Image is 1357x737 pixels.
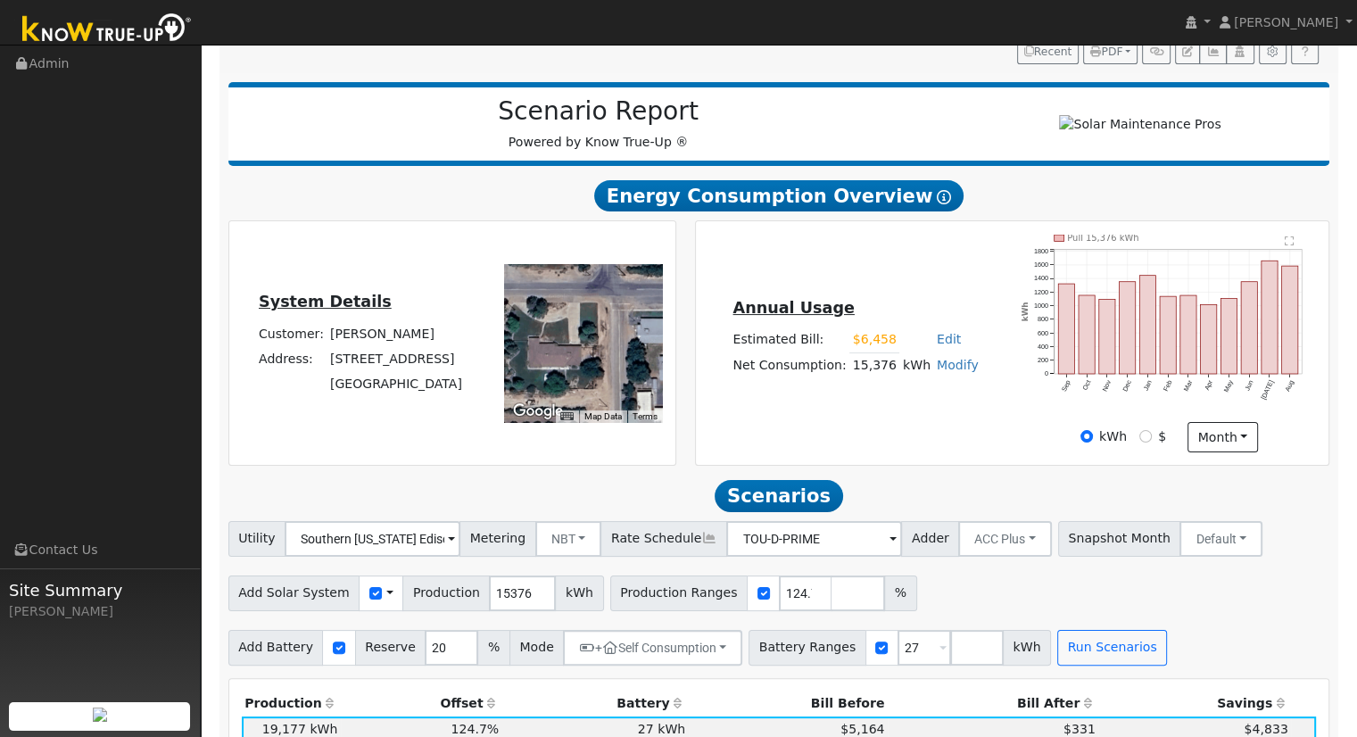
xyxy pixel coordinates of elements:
td: Customer: [255,321,327,346]
u: Annual Usage [732,299,854,317]
span: Production Ranges [610,576,748,611]
text: 1200 [1034,287,1048,295]
button: Run Scenarios [1057,630,1167,666]
th: Production [242,691,341,716]
button: Generate Report Link [1142,40,1170,65]
img: Know True-Up [13,10,201,50]
span: 124.7% [451,722,499,736]
text: Jan [1142,379,1154,393]
input: Select a Rate Schedule [726,521,902,557]
th: Bill After [888,691,1098,716]
span: $4,833 [1244,722,1287,736]
a: Edit [937,332,961,346]
text: kWh [1022,302,1030,321]
img: Solar Maintenance Pros [1059,115,1220,134]
input: $ [1139,430,1152,443]
td: [GEOGRAPHIC_DATA] [327,371,465,396]
th: Bill Before [689,691,888,716]
span: Site Summary [9,578,191,602]
button: Map Data [584,410,622,423]
button: Keyboard shortcuts [560,410,573,423]
h2: Scenario Report [246,96,950,127]
span: kWh [555,576,603,611]
span: Rate Schedule [600,521,727,557]
span: Production [402,576,490,611]
rect: onclick="" [1140,275,1156,374]
rect: onclick="" [1221,298,1237,374]
td: Address: [255,346,327,371]
button: Default [1179,521,1262,557]
rect: onclick="" [1201,304,1217,374]
button: month [1187,422,1258,452]
rect: onclick="" [1099,299,1115,374]
input: Select a Utility [285,521,460,557]
input: kWh [1080,430,1093,443]
button: Edit User [1175,40,1200,65]
text: 0 [1045,369,1048,377]
span: Snapshot Month [1058,521,1181,557]
text: Apr [1204,378,1215,392]
rect: onclick="" [1181,295,1197,374]
th: Offset [341,691,502,716]
button: Recent [1017,40,1080,65]
label: $ [1158,427,1166,446]
text: 1600 [1034,261,1048,269]
i: Show Help [937,190,951,204]
rect: onclick="" [1161,296,1177,374]
span: Mode [509,630,564,666]
text: Aug [1285,379,1297,393]
span: Battery Ranges [749,630,866,666]
span: Reserve [355,630,426,666]
text: Pull 15,376 kWh [1068,233,1140,243]
button: Multi-Series Graph [1199,40,1227,65]
td: [PERSON_NAME] [327,321,465,346]
text: Jun [1244,379,1255,393]
rect: onclick="" [1120,281,1136,374]
a: Help Link [1291,40,1319,65]
text: Dec [1121,378,1134,393]
span: [PERSON_NAME] [1234,15,1338,29]
span: Add Battery [228,630,324,666]
text: May [1223,378,1236,393]
td: $6,458 [849,327,899,353]
text: 600 [1038,328,1048,336]
button: ACC Plus [958,521,1052,557]
th: Battery [502,691,689,716]
span: PDF [1090,46,1122,58]
a: Modify [937,358,979,372]
button: Login As [1226,40,1254,65]
text: [DATE] [1261,379,1277,402]
text: 1800 [1034,247,1048,255]
u: System Details [259,293,392,311]
rect: onclick="" [1262,261,1278,374]
span: $5,164 [840,722,884,736]
span: Utility [228,521,286,557]
text: Nov [1101,378,1113,393]
span: Metering [459,521,536,557]
span: kWh [1003,630,1051,666]
span: % [884,576,916,611]
span: $331 [1063,722,1096,736]
span: Energy Consumption Overview [594,180,964,212]
text: 1400 [1034,274,1048,282]
td: Estimated Bill: [730,327,849,353]
td: kWh [899,352,933,378]
span: Savings [1217,696,1272,710]
button: NBT [535,521,602,557]
label: kWh [1099,427,1127,446]
text:  [1286,236,1295,246]
td: [STREET_ADDRESS] [327,346,465,371]
rect: onclick="" [1079,295,1095,374]
img: Google [509,400,567,423]
div: Powered by Know True-Up ® [237,96,960,152]
text: 400 [1038,343,1048,351]
button: Settings [1259,40,1287,65]
td: 15,376 [849,352,899,378]
text: Oct [1081,379,1093,392]
td: Net Consumption: [730,352,849,378]
button: PDF [1083,40,1138,65]
rect: onclick="" [1283,266,1299,374]
span: Add Solar System [228,576,360,611]
text: Feb [1163,379,1174,393]
text: Mar [1183,378,1196,393]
